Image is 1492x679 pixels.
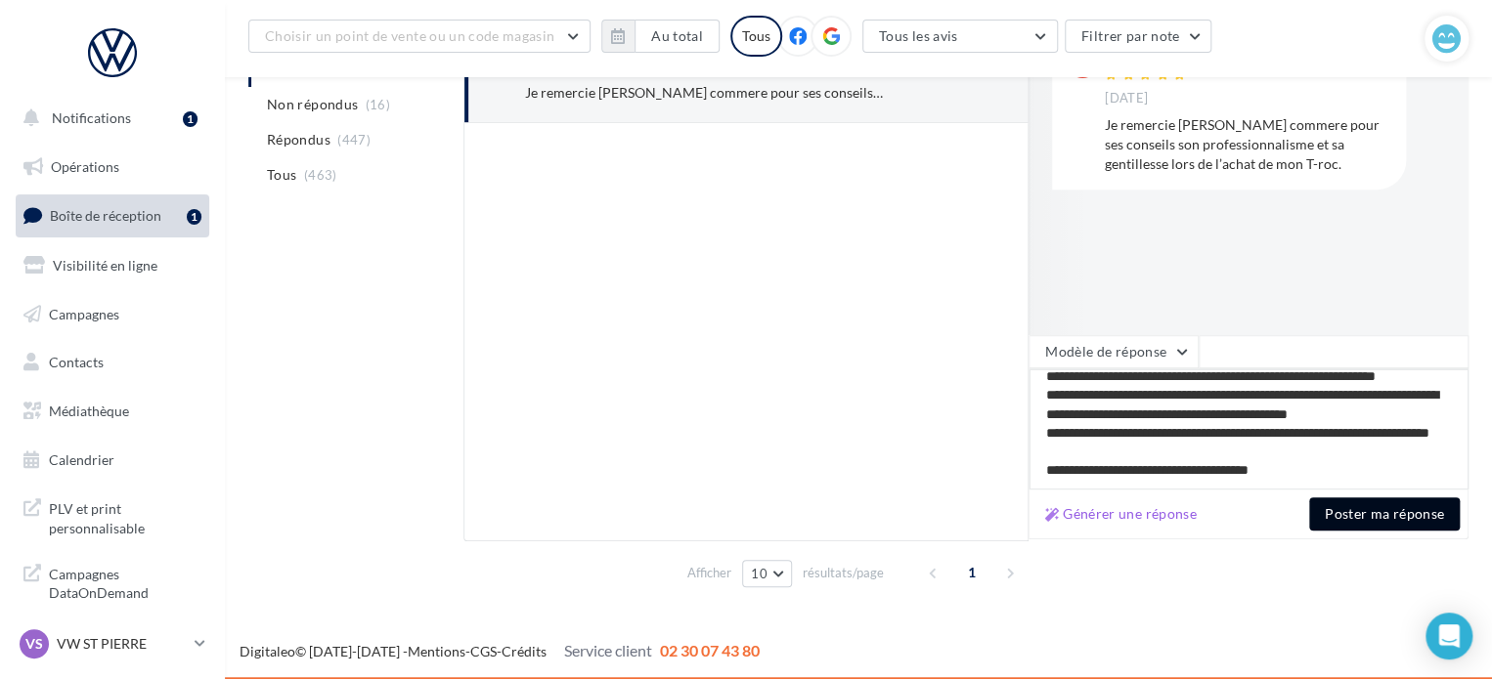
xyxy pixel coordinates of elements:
[1065,20,1212,53] button: Filtrer par note
[1309,497,1460,530] button: Poster ma réponse
[1037,502,1205,526] button: Générer une réponse
[601,20,720,53] button: Au total
[470,643,497,659] a: CGS
[1426,613,1472,659] div: Open Intercom Messenger
[53,257,157,274] span: Visibilité en ligne
[635,20,720,53] button: Au total
[12,440,213,481] a: Calendrier
[12,391,213,432] a: Médiathèque
[525,83,884,103] div: Je remercie [PERSON_NAME] commere pour ses conseils son professionnalisme et sa gentillesse lors ...
[956,557,987,588] span: 1
[730,16,782,57] div: Tous
[49,354,104,370] span: Contacts
[1105,115,1390,174] div: Je remercie [PERSON_NAME] commere pour ses conseils son professionnalisme et sa gentillesse lors ...
[12,488,213,545] a: PLV et print personnalisable
[12,98,205,139] button: Notifications 1
[879,27,958,44] span: Tous les avis
[52,109,131,126] span: Notifications
[12,194,213,236] a: Boîte de réception1
[660,641,760,659] span: 02 30 07 43 80
[49,305,119,321] span: Campagnes
[687,564,731,582] span: Afficher
[240,643,760,659] span: © [DATE]-[DATE] - - -
[751,566,768,581] span: 10
[49,495,201,537] span: PLV et print personnalisable
[502,643,547,659] a: Crédits
[49,451,114,468] span: Calendrier
[862,20,1058,53] button: Tous les avis
[267,130,330,149] span: Répondus
[12,294,213,335] a: Campagnes
[12,147,213,188] a: Opérations
[337,132,371,148] span: (447)
[267,165,296,185] span: Tous
[25,634,43,654] span: VS
[49,403,129,419] span: Médiathèque
[564,641,652,659] span: Service client
[49,561,201,603] span: Campagnes DataOnDemand
[265,27,554,44] span: Choisir un point de vente ou un code magasin
[240,643,295,659] a: Digitaleo
[248,20,591,53] button: Choisir un point de vente ou un code magasin
[51,158,119,175] span: Opérations
[50,207,161,224] span: Boîte de réception
[803,564,884,582] span: résultats/page
[267,95,358,114] span: Non répondus
[187,209,201,225] div: 1
[12,342,213,383] a: Contacts
[16,625,209,662] a: VS VW ST PIERRE
[742,560,792,587] button: 10
[408,643,465,659] a: Mentions
[57,634,187,654] p: VW ST PIERRE
[12,245,213,286] a: Visibilité en ligne
[183,111,197,127] div: 1
[1029,335,1199,368] button: Modèle de réponse
[12,553,213,611] a: Campagnes DataOnDemand
[1105,90,1148,107] span: [DATE]
[304,167,337,183] span: (463)
[366,97,390,112] span: (16)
